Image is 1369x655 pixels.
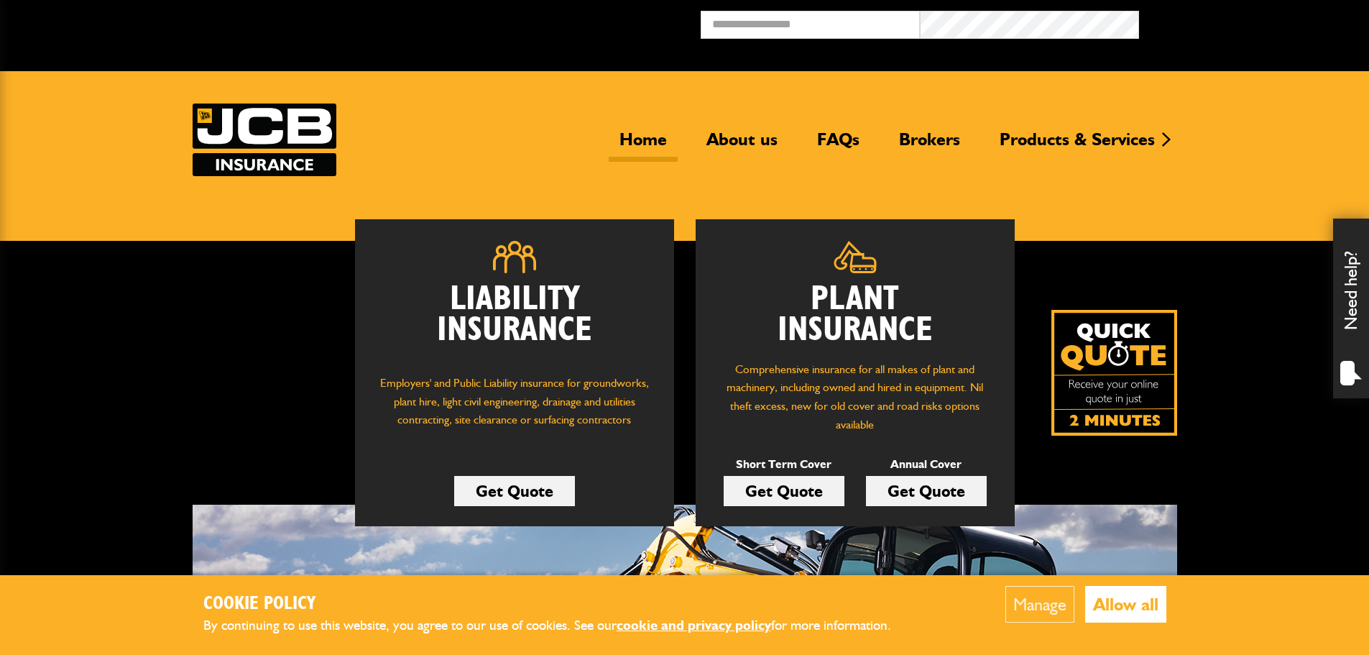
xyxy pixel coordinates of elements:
p: Employers' and Public Liability insurance for groundworks, plant hire, light civil engineering, d... [377,374,653,443]
a: JCB Insurance Services [193,104,336,176]
button: Manage [1005,586,1074,623]
p: Comprehensive insurance for all makes of plant and machinery, including owned and hired in equipm... [717,360,993,434]
h2: Cookie Policy [203,593,915,615]
p: Short Term Cover [724,455,844,474]
a: Get Quote [724,476,844,506]
a: About us [696,129,788,162]
a: Products & Services [989,129,1166,162]
a: FAQs [806,129,870,162]
div: Need help? [1333,219,1369,398]
p: Annual Cover [866,455,987,474]
img: Quick Quote [1051,310,1177,436]
a: cookie and privacy policy [617,617,771,633]
img: JCB Insurance Services logo [193,104,336,176]
p: By continuing to use this website, you agree to our use of cookies. See our for more information. [203,615,915,637]
button: Allow all [1085,586,1166,623]
a: Get Quote [866,476,987,506]
a: Get your insurance quote isn just 2-minutes [1051,310,1177,436]
h2: Liability Insurance [377,284,653,360]
a: Brokers [888,129,971,162]
h2: Plant Insurance [717,284,993,346]
a: Home [609,129,678,162]
a: Get Quote [454,476,575,506]
button: Broker Login [1139,11,1358,33]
